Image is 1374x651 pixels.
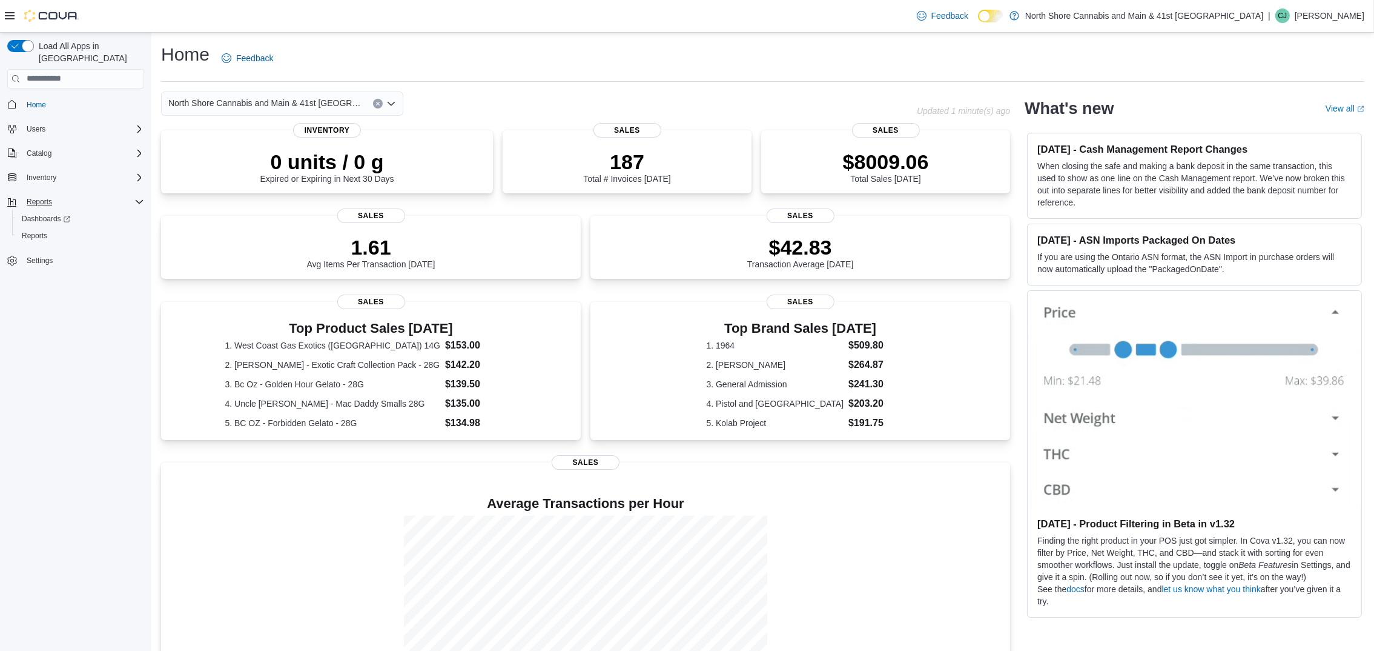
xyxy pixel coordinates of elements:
span: Reports [22,195,144,209]
span: Sales [337,209,405,223]
em: Beta Features [1238,560,1292,570]
p: See the for more details, and after you’ve given it a try. [1037,583,1352,607]
span: Sales [593,123,661,138]
div: Transaction Average [DATE] [747,235,854,269]
span: Feedback [931,10,968,22]
span: Feedback [236,52,273,64]
button: Catalog [22,146,56,161]
dd: $142.20 [445,358,517,372]
span: Users [22,122,144,136]
dt: 5. BC OZ - Forbidden Gelato - 28G [225,417,441,429]
span: CJ [1278,8,1287,23]
p: When closing the safe and making a bank deposit in the same transaction, this used to show as one... [1037,160,1352,209]
button: Clear input [373,99,383,109]
dd: $509.80 [848,338,894,353]
dd: $203.20 [848,396,894,411]
a: Feedback [912,4,973,28]
a: Feedback [217,46,278,70]
dt: 4. Uncle [PERSON_NAME] - Mac Daddy Smalls 28G [225,398,441,410]
p: North Shore Cannabis and Main & 41st [GEOGRAPHIC_DATA] [1025,8,1263,23]
span: Sales [552,455,619,470]
dt: 3. General Admission [707,378,844,390]
dt: 1. West Coast Gas Exotics ([GEOGRAPHIC_DATA]) 14G [225,339,441,352]
span: Dashboards [22,214,70,224]
a: Home [22,98,51,112]
button: Reports [2,193,149,210]
a: let us know what you think [1162,584,1261,594]
dd: $191.75 [848,416,894,430]
p: 0 units / 0 g [260,150,394,174]
dt: 2. [PERSON_NAME] [707,359,844,371]
span: North Shore Cannabis and Main & 41st [GEOGRAPHIC_DATA] [168,96,361,110]
span: Inventory [293,123,361,138]
span: Catalog [27,149,51,158]
p: 1.61 [307,235,435,259]
div: Chris Jang [1275,8,1290,23]
h4: Average Transactions per Hour [171,496,1000,511]
dd: $134.98 [445,416,517,430]
button: Inventory [2,169,149,186]
dt: 2. [PERSON_NAME] - Exotic Craft Collection Pack - 28G [225,359,441,371]
a: docs [1066,584,1085,594]
p: $42.83 [747,235,854,259]
div: Total Sales [DATE] [843,150,929,184]
dt: 5. Kolab Project [707,417,844,429]
dt: 4. Pistol and [GEOGRAPHIC_DATA] [707,398,844,410]
dd: $153.00 [445,338,517,353]
h3: Top Brand Sales [DATE] [707,321,894,336]
h1: Home [161,42,210,67]
div: Avg Items Per Transaction [DATE] [307,235,435,269]
h3: Top Product Sales [DATE] [225,321,517,336]
span: Reports [17,229,144,243]
span: Sales [337,295,405,309]
span: Settings [27,256,53,265]
dd: $264.87 [848,358,894,372]
dd: $135.00 [445,396,517,411]
dd: $139.50 [445,377,517,392]
span: Sales [852,123,920,138]
span: Home [27,100,46,110]
button: Open list of options [386,99,396,109]
button: Inventory [22,170,61,185]
span: Dashboards [17,212,144,226]
span: Users [27,124,45,134]
svg: External link [1357,105,1364,113]
span: Inventory [27,173,56,182]
span: Settings [22,253,144,268]
span: Load All Apps in [GEOGRAPHIC_DATA] [34,40,144,64]
span: Reports [22,231,47,241]
span: Home [22,97,144,112]
span: Reports [27,197,52,207]
span: Dark Mode [978,22,979,23]
nav: Complex example [7,91,144,301]
p: 187 [583,150,670,174]
h2: What's new [1025,99,1114,118]
button: Reports [22,195,57,209]
p: If you are using the Ontario ASN format, the ASN Import in purchase orders will now automatically... [1037,251,1352,275]
button: Catalog [2,145,149,162]
p: Updated 1 minute(s) ago [917,106,1010,116]
a: Dashboards [17,212,75,226]
a: Settings [22,253,58,268]
h3: [DATE] - ASN Imports Packaged On Dates [1037,234,1352,246]
button: Settings [2,252,149,269]
a: View allExternal link [1326,104,1364,113]
p: | [1268,8,1270,23]
dt: 1. 1964 [707,339,844,352]
button: Reports [12,227,149,244]
dt: 3. Bc Oz - Golden Hour Gelato - 28G [225,378,441,390]
span: Inventory [22,170,144,185]
h3: [DATE] - Product Filtering in Beta in v1.32 [1037,518,1352,530]
button: Users [22,122,50,136]
p: Finding the right product in your POS just got simpler. In Cova v1.32, you can now filter by Pric... [1037,535,1352,583]
span: Catalog [22,146,144,161]
input: Dark Mode [978,10,1003,22]
button: Users [2,121,149,138]
a: Dashboards [12,210,149,227]
h3: [DATE] - Cash Management Report Changes [1037,143,1352,155]
span: Sales [767,209,834,223]
div: Expired or Expiring in Next 30 Days [260,150,394,184]
p: $8009.06 [843,150,929,174]
button: Home [2,96,149,113]
dd: $241.30 [848,377,894,392]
